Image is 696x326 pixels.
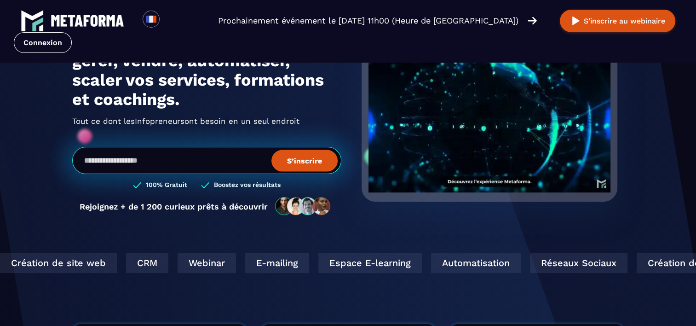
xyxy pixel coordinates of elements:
h1: Plateforme pour créer, gérer, vendre, automatiser, scaler vos services, formations et coachings. [72,32,341,109]
div: Search for option [160,11,182,31]
div: Webinar [176,253,234,273]
button: S’inscrire au webinaire [560,10,675,32]
button: S’inscrire [271,150,338,171]
h3: 100% Gratuit [146,181,187,190]
div: E-mailing [243,253,307,273]
span: Infopreneurs [135,114,184,128]
div: Réseaux Sociaux [528,253,626,273]
input: Search for option [167,15,174,26]
img: arrow-right [528,16,537,26]
img: community-people [272,197,334,216]
p: Prochainement événement le [DATE] 11h00 (Heure de [GEOGRAPHIC_DATA]) [218,14,518,27]
img: logo [21,9,44,32]
img: logo [51,15,124,27]
img: checked [133,181,141,190]
h3: Boostez vos résultats [214,181,281,190]
p: Rejoignez + de 1 200 curieux prêts à découvrir [80,202,268,211]
img: fr [145,13,157,25]
div: Automatisation [429,253,519,273]
img: play [570,15,581,27]
img: checked [201,181,209,190]
div: Espace E-learning [316,253,420,273]
video: Your browser does not support the video tag. [368,56,611,177]
h2: Tout ce dont les ont besoin en un seul endroit [72,114,341,128]
div: CRM [124,253,167,273]
a: Connexion [14,32,72,53]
